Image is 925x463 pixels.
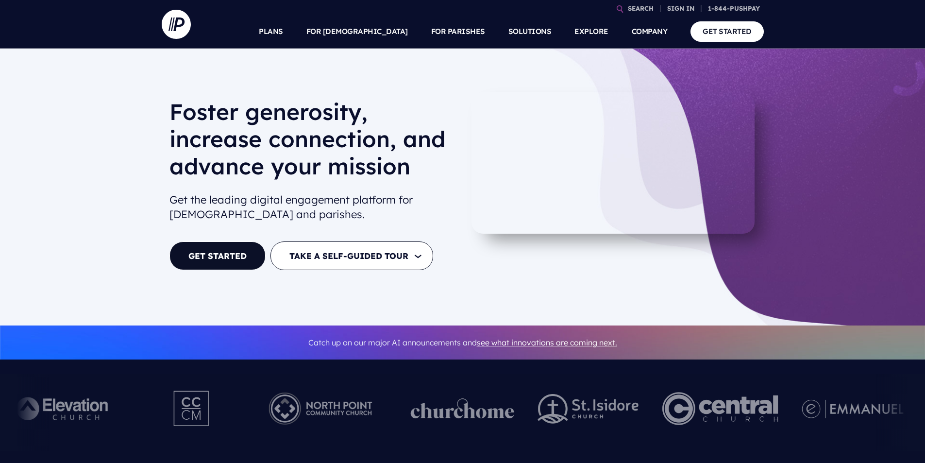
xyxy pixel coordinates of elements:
[254,382,387,435] img: Pushpay_Logo__NorthPoint
[259,15,283,49] a: PLANS
[270,241,433,270] button: TAKE A SELF-GUIDED TOUR
[169,332,756,354] p: Catch up on our major AI announcements and
[306,15,408,49] a: FOR [DEMOGRAPHIC_DATA]
[153,382,230,435] img: Pushpay_Logo__CCM
[662,382,778,435] img: Central Church Henderson NV
[632,15,668,49] a: COMPANY
[477,338,617,347] a: see what innovations are coming next.
[538,394,639,424] img: pp_logos_2
[169,189,455,226] h2: Get the leading digital engagement platform for [DEMOGRAPHIC_DATA] and parishes.
[169,98,455,188] h1: Foster generosity, increase connection, and advance your mission
[574,15,608,49] a: EXPLORE
[690,21,764,41] a: GET STARTED
[431,15,485,49] a: FOR PARISHES
[169,241,266,270] a: GET STARTED
[411,398,515,419] img: pp_logos_1
[508,15,552,49] a: SOLUTIONS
